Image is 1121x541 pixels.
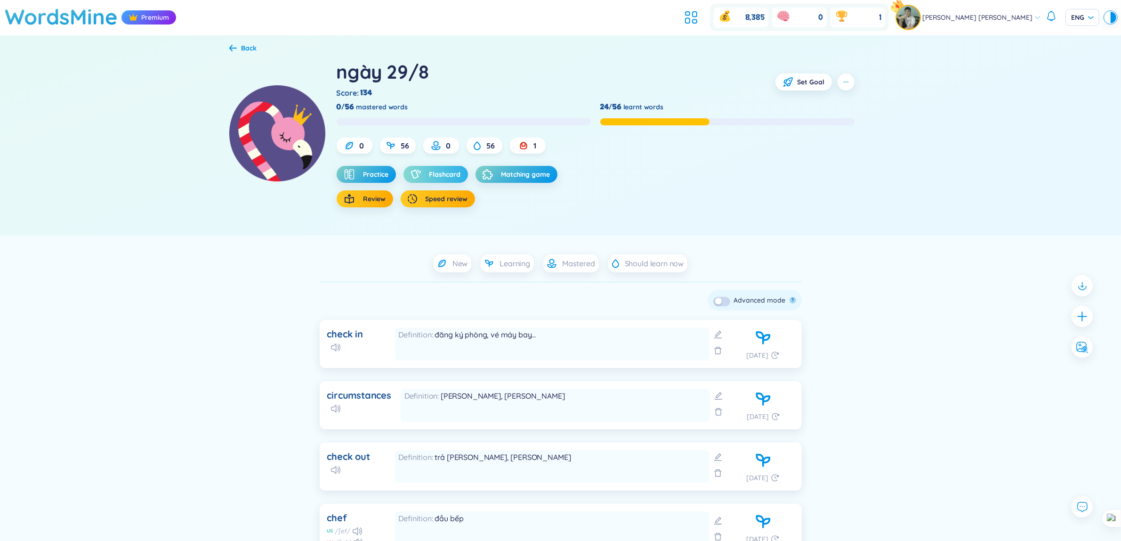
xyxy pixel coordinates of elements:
span: 8,385 [745,12,765,23]
span: New [452,258,468,269]
span: Definition [399,514,435,523]
span: [PERSON_NAME], [PERSON_NAME] [441,391,565,401]
button: Practice [337,166,396,183]
a: avatarpro [896,6,922,29]
span: Learning [500,258,530,269]
span: Definition [399,452,435,462]
div: 0/56 [337,102,354,112]
span: Mastered [562,258,595,269]
div: 24/56 [600,102,621,112]
span: [DATE] [746,473,768,483]
span: 56 [401,140,410,151]
span: 0 [360,140,364,151]
div: check out [327,450,370,463]
button: ? [790,297,796,303]
button: Matching game [476,166,557,183]
img: crown icon [129,13,138,22]
span: 1 [534,140,537,151]
div: /ʃef/ [335,526,351,536]
a: Back [229,45,257,53]
span: [DATE] [746,350,768,361]
span: Practice [363,170,389,179]
span: [PERSON_NAME] [PERSON_NAME] [922,12,1032,23]
button: Review [337,190,393,207]
span: trả [PERSON_NAME], [PERSON_NAME] [435,452,571,462]
span: 56 [486,140,495,151]
span: 0 [818,12,823,23]
span: ENG [1071,13,1094,22]
span: [DATE] [747,411,769,422]
span: Definition [404,391,441,401]
div: ngày 29/8 [337,59,429,84]
button: Flashcard [403,166,468,183]
div: Back [242,43,257,53]
div: US [327,528,333,534]
div: Premium [121,10,176,25]
span: plus [1076,311,1088,322]
span: 134 [361,88,372,98]
span: learnt words [623,102,663,112]
span: Review [363,194,386,204]
div: Advanced mode [734,295,786,305]
span: Should learn now [625,258,684,269]
span: 1 [879,12,881,23]
div: check in [327,328,363,341]
div: chef [327,511,347,525]
span: Flashcard [429,170,461,179]
button: Set Goal [775,74,832,90]
div: circumstances [327,389,391,402]
div: Score : [337,88,374,98]
span: Speed review [426,194,468,204]
span: Definition [399,330,435,339]
img: avatar [896,6,920,29]
span: Set Goal [798,77,825,87]
span: đăng ký phòng, vé máy bay… [435,330,536,339]
span: mastered words [356,102,408,112]
span: 0 [446,140,451,151]
span: Matching game [501,170,550,179]
span: đầu bếp [435,514,464,523]
button: Speed review [401,190,475,207]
